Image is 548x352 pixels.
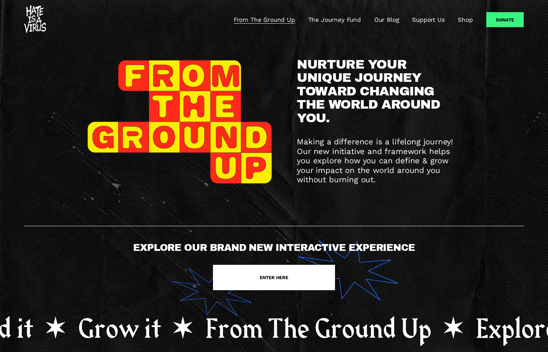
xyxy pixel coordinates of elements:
tspan: • [172,312,193,346]
tspan: • [45,312,65,346]
a: From The Ground Up [234,15,295,24]
span: Making a difference is a lifelong journey! Our new initiative and framework helps you explore how... [297,137,456,184]
a: Donate [486,12,524,27]
a: Our Blog [374,15,399,24]
a: The Journey Fund [308,15,361,24]
tspan: • [442,312,463,346]
a: ENTER HERE [213,265,335,290]
h4: EXPLORE OUR BRAND NEW INTERACTIVE EXPERIENCE [87,243,461,253]
span: NURTURE YOUR UNIQUE JOURNEY TOWARD CHANGING THE WORLD AROUND YOU. [297,58,444,125]
tspan: Grow it [78,312,161,346]
a: Shop [458,15,473,24]
img: #HATEISAVIRUS [24,5,46,34]
tspan: From The Ground Up [205,312,431,347]
a: Support Us [412,15,445,24]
